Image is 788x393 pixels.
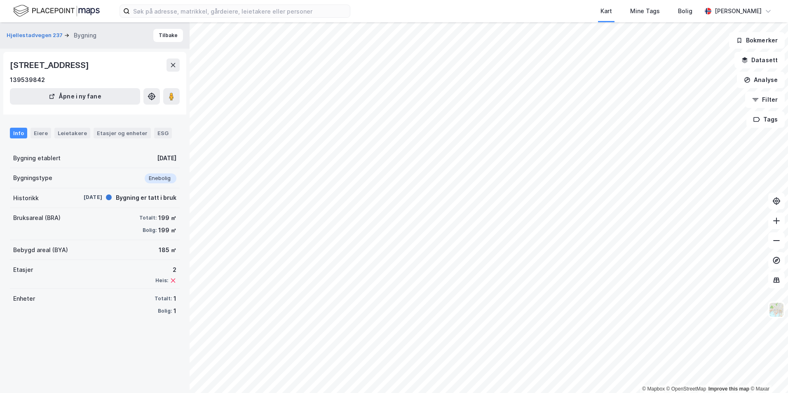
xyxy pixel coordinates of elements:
[13,245,68,255] div: Bebygd areal (BYA)
[715,6,762,16] div: [PERSON_NAME]
[745,91,785,108] button: Filter
[734,52,785,68] button: Datasett
[13,265,33,275] div: Etasjer
[10,128,27,138] div: Info
[174,294,176,304] div: 1
[769,302,784,318] img: Z
[157,153,176,163] div: [DATE]
[159,245,176,255] div: 185 ㎡
[116,193,176,203] div: Bygning er tatt i bruk
[69,194,102,201] div: [DATE]
[600,6,612,16] div: Kart
[737,72,785,88] button: Analyse
[155,295,172,302] div: Totalt:
[666,386,706,392] a: OpenStreetMap
[708,386,749,392] a: Improve this map
[13,294,35,304] div: Enheter
[174,306,176,316] div: 1
[747,353,788,393] iframe: Chat Widget
[13,153,61,163] div: Bygning etablert
[678,6,692,16] div: Bolig
[130,5,350,17] input: Søk på adresse, matrikkel, gårdeiere, leietakere eller personer
[13,173,52,183] div: Bygningstype
[746,111,785,128] button: Tags
[7,31,64,40] button: Hjellestadvegen 237
[54,128,90,138] div: Leietakere
[10,88,140,105] button: Åpne i ny fane
[155,265,176,275] div: 2
[154,128,172,138] div: ESG
[143,227,157,234] div: Bolig:
[74,30,96,40] div: Bygning
[155,277,168,284] div: Heis:
[153,29,183,42] button: Tilbake
[10,58,91,72] div: [STREET_ADDRESS]
[13,213,61,223] div: Bruksareal (BRA)
[10,75,45,85] div: 139539842
[642,386,665,392] a: Mapbox
[158,308,172,314] div: Bolig:
[13,4,100,18] img: logo.f888ab2527a4732fd821a326f86c7f29.svg
[139,215,157,221] div: Totalt:
[158,213,176,223] div: 199 ㎡
[729,32,785,49] button: Bokmerker
[30,128,51,138] div: Eiere
[630,6,660,16] div: Mine Tags
[13,193,39,203] div: Historikk
[158,225,176,235] div: 199 ㎡
[97,129,148,137] div: Etasjer og enheter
